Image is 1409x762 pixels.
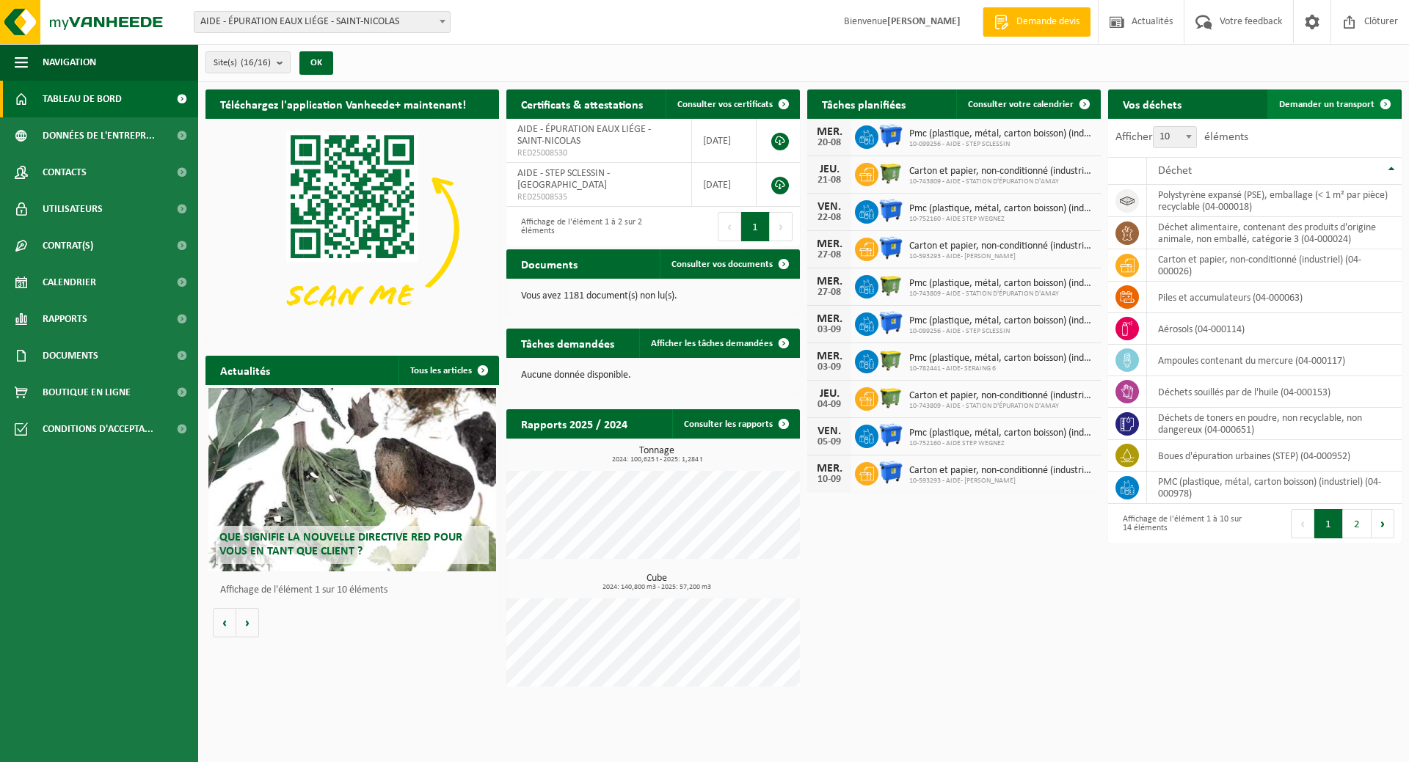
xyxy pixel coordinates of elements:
div: 03-09 [815,362,844,373]
h3: Tonnage [514,446,800,464]
span: Afficher les tâches demandées [651,339,773,348]
img: WB-1100-HPE-GN-50 [878,273,903,298]
a: Que signifie la nouvelle directive RED pour vous en tant que client ? [208,388,496,571]
div: 05-09 [815,437,844,447]
div: 20-08 [815,138,844,148]
span: Carton et papier, non-conditionné (industriel) [909,166,1093,177]
h2: Documents [506,249,592,278]
span: 2024: 100,625 t - 2025: 1,284 t [514,456,800,464]
td: déchet alimentaire, contenant des produits d'origine animale, non emballé, catégorie 3 (04-000024) [1147,217,1402,249]
span: Boutique en ligne [43,374,131,411]
span: Calendrier [43,264,96,301]
p: Vous avez 1181 document(s) non lu(s). [521,291,785,301]
span: 10 [1154,127,1196,147]
div: 10-09 [815,475,844,485]
span: Carton et papier, non-conditionné (industriel) [909,465,1093,477]
div: MER. [815,463,844,475]
span: 2024: 140,800 m3 - 2025: 57,200 m3 [514,584,800,591]
a: Consulter votre calendrier [956,89,1099,119]
div: 27-08 [815,250,844,260]
span: Pmc (plastique, métal, carton boisson) (industriel) [909,128,1093,140]
h2: Tâches planifiées [807,89,920,118]
span: Pmc (plastique, métal, carton boisson) (industriel) [909,428,1093,439]
span: Que signifie la nouvelle directive RED pour vous en tant que client ? [219,532,462,557]
div: JEU. [815,164,844,175]
span: 10-099256 - AIDE - STEP SCLESSIN [909,327,1093,336]
span: 10 [1153,126,1197,148]
span: 10-593293 - AIDE- [PERSON_NAME] [909,252,1093,261]
span: Utilisateurs [43,191,103,227]
a: Consulter vos certificats [666,89,798,119]
div: Affichage de l'élément 1 à 2 sur 2 éléments [514,210,646,243]
td: [DATE] [692,163,757,207]
div: MER. [815,313,844,325]
span: Demander un transport [1279,100,1375,109]
h3: Cube [514,574,800,591]
span: Tableau de bord [43,81,122,117]
a: Demander un transport [1267,89,1400,119]
a: Afficher les tâches demandées [639,329,798,358]
span: 10-743809 - AIDE - STATION D'ÉPURATION D'AMAY [909,402,1093,411]
h2: Vos déchets [1108,89,1196,118]
td: ampoules contenant du mercure (04-000117) [1147,345,1402,376]
h2: Certificats & attestations [506,89,658,118]
span: Consulter vos documents [671,260,773,269]
img: WB-1100-HPE-GN-50 [878,348,903,373]
span: Carton et papier, non-conditionné (industriel) [909,390,1093,402]
span: Déchet [1158,165,1192,177]
button: Previous [1291,509,1314,538]
span: AIDE - ÉPURATION EAUX LIÉGE - SAINT-NICOLAS [194,11,451,33]
button: Site(s)(16/16) [205,51,291,73]
td: boues d'épuration urbaines (STEP) (04-000952) [1147,440,1402,472]
img: WB-1100-HPE-BE-01 [878,123,903,148]
span: 10-752160 - AIDE STEP WEGNEZ [909,215,1093,224]
button: OK [299,51,333,75]
td: carton et papier, non-conditionné (industriel) (04-000026) [1147,249,1402,282]
span: AIDE - ÉPURATION EAUX LIÉGE - SAINT-NICOLAS [194,12,450,32]
td: déchets souillés par de l'huile (04-000153) [1147,376,1402,408]
p: Aucune donnée disponible. [521,370,785,381]
span: Demande devis [1013,15,1083,29]
count: (16/16) [241,58,271,67]
span: AIDE - STEP SCLESSIN - [GEOGRAPHIC_DATA] [517,168,610,191]
div: 22-08 [815,213,844,223]
td: [DATE] [692,119,757,163]
button: Next [770,212,793,241]
span: Conditions d'accepta... [43,411,153,447]
div: JEU. [815,388,844,400]
span: 10-099256 - AIDE - STEP SCLESSIN [909,140,1093,149]
button: 2 [1343,509,1372,538]
img: WB-1100-HPE-GN-50 [878,161,903,186]
td: PMC (plastique, métal, carton boisson) (industriel) (04-000978) [1147,472,1402,504]
a: Demande devis [983,7,1091,37]
img: Download de VHEPlus App [205,119,499,339]
span: Documents [43,337,98,374]
img: WB-1100-HPE-BE-01 [878,460,903,485]
strong: [PERSON_NAME] [887,16,961,27]
h2: Téléchargez l'application Vanheede+ maintenant! [205,89,481,118]
span: Pmc (plastique, métal, carton boisson) (industriel) [909,278,1093,290]
img: WB-1100-HPE-BE-01 [878,235,903,260]
span: 10-743809 - AIDE - STATION D'ÉPURATION D'AMAY [909,290,1093,298]
div: 27-08 [815,287,844,298]
span: Consulter vos certificats [677,100,773,109]
span: Données de l'entrepr... [43,117,155,154]
div: 04-09 [815,400,844,410]
div: Affichage de l'élément 1 à 10 sur 14 éléments [1115,508,1248,540]
div: VEN. [815,425,844,437]
h2: Rapports 2025 / 2024 [506,409,642,438]
span: Site(s) [214,52,271,74]
button: Previous [718,212,741,241]
button: Vorige [213,608,236,637]
span: 10-743809 - AIDE - STATION D'ÉPURATION D'AMAY [909,177,1093,186]
h2: Tâches demandées [506,329,629,357]
span: Consulter votre calendrier [968,100,1074,109]
span: Contrat(s) [43,227,93,264]
img: WB-1100-HPE-BE-01 [878,422,903,447]
img: WB-1100-HPE-BE-01 [878,310,903,335]
a: Consulter vos documents [660,249,798,279]
span: Rapports [43,301,87,337]
span: 10-593293 - AIDE- [PERSON_NAME] [909,477,1093,486]
td: aérosols (04-000114) [1147,313,1402,345]
span: Navigation [43,44,96,81]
